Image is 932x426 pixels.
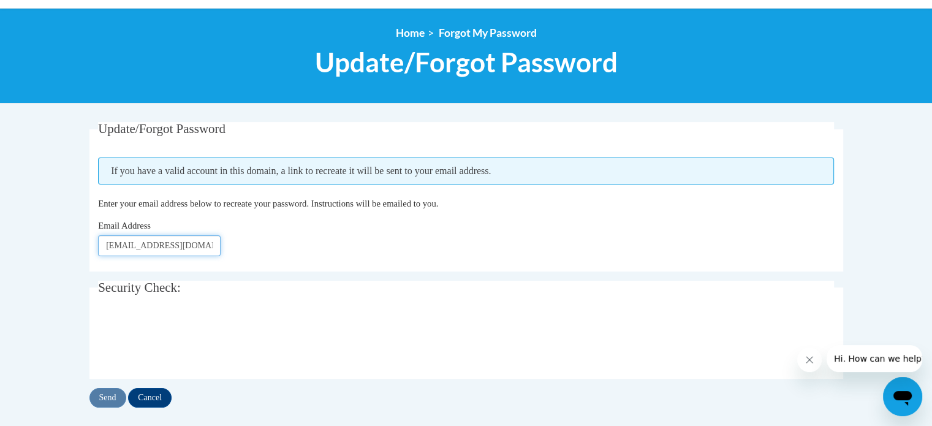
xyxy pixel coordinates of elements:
[797,348,822,372] iframe: Close message
[98,316,284,363] iframe: reCAPTCHA
[98,235,221,256] input: Email
[827,345,922,372] iframe: Message from company
[98,158,834,184] span: If you have a valid account in this domain, a link to recreate it will be sent to your email addr...
[98,121,225,136] span: Update/Forgot Password
[439,26,537,39] span: Forgot My Password
[7,9,99,18] span: Hi. How can we help?
[883,377,922,416] iframe: Button to launch messaging window
[98,280,181,295] span: Security Check:
[315,46,618,78] span: Update/Forgot Password
[98,221,151,230] span: Email Address
[396,26,425,39] a: Home
[128,388,172,408] input: Cancel
[98,199,438,208] span: Enter your email address below to recreate your password. Instructions will be emailed to you.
